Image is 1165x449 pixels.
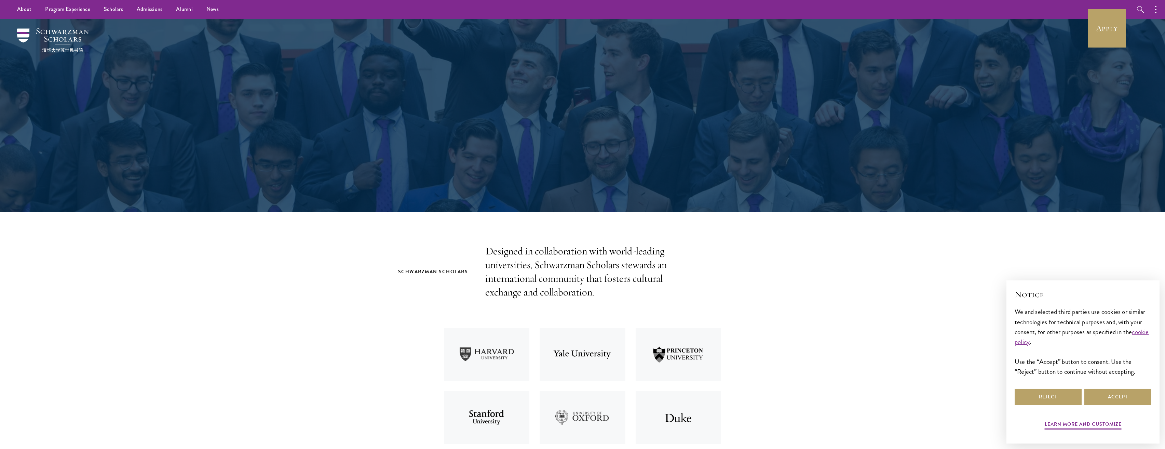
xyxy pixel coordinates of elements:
button: Reject [1015,389,1082,405]
button: Learn more and customize [1045,420,1122,431]
div: We and selected third parties use cookies or similar technologies for technical purposes and, wit... [1015,307,1151,376]
button: Accept [1084,389,1151,405]
h2: Schwarzman Scholars [398,267,472,276]
p: Designed in collaboration with world-leading universities, Schwarzman Scholars stewards an intern... [485,245,680,299]
h2: Notice [1015,289,1151,300]
a: cookie policy [1015,327,1149,347]
img: Schwarzman Scholars [17,28,89,52]
a: Apply [1088,9,1126,48]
